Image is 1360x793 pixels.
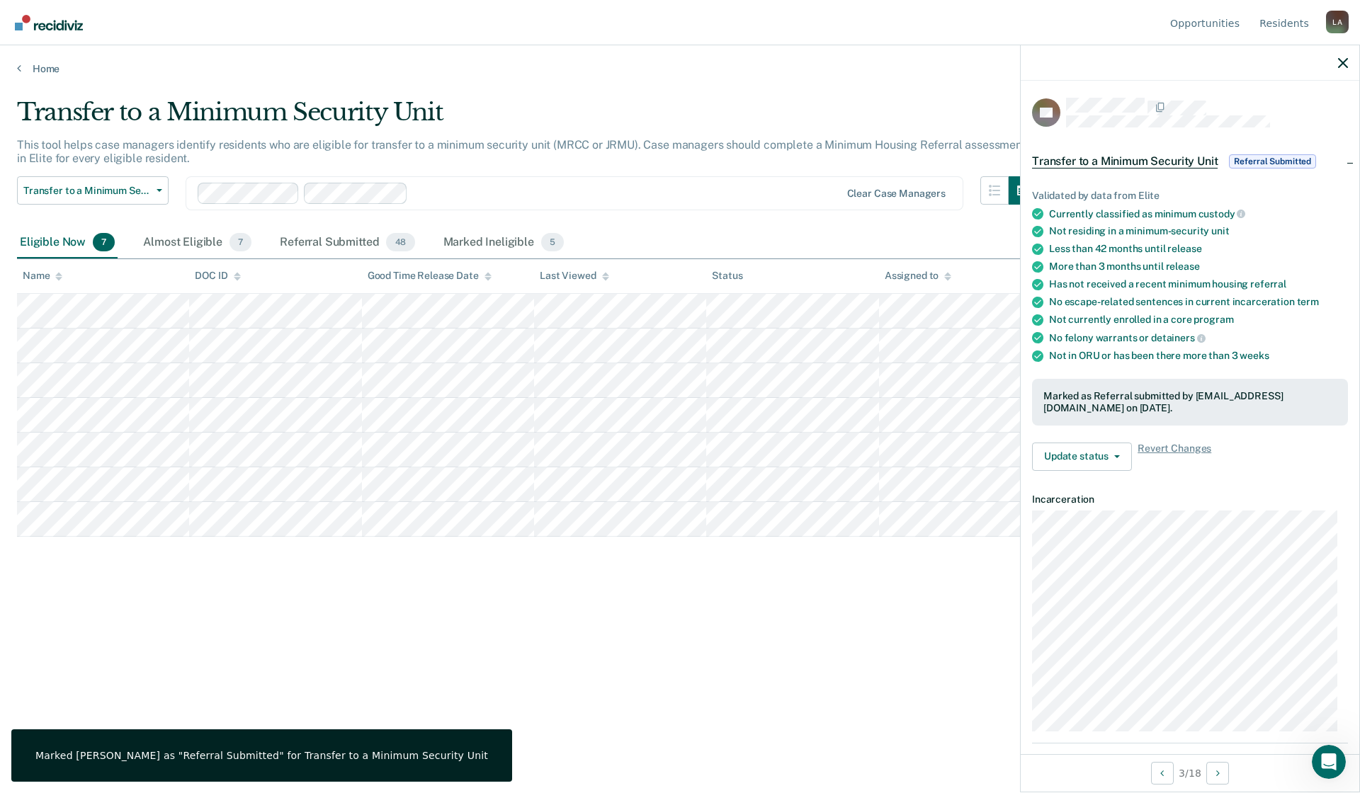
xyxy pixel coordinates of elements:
[1049,350,1348,362] div: Not in ORU or has been there more than 3
[1049,331,1348,344] div: No felony warrants or
[1021,754,1359,792] div: 3 / 18
[1032,494,1348,506] dt: Incarceration
[1240,350,1269,361] span: weeks
[1326,11,1349,33] button: Profile dropdown button
[541,233,564,251] span: 5
[1166,261,1200,272] span: release
[1049,296,1348,308] div: No escape-related sentences in current incarceration
[17,138,1026,165] p: This tool helps case managers identify residents who are eligible for transfer to a minimum secur...
[93,233,115,251] span: 7
[15,15,83,30] img: Recidiviz
[1043,390,1337,414] div: Marked as Referral submitted by [EMAIL_ADDRESS][DOMAIN_NAME] on [DATE].
[1167,243,1201,254] span: release
[17,227,118,258] div: Eligible Now
[1049,207,1348,220] div: Currently classified as minimum
[1049,261,1348,273] div: More than 3 months until
[23,270,62,282] div: Name
[23,185,151,197] span: Transfer to a Minimum Security Unit
[1250,278,1286,290] span: referral
[1326,11,1349,33] div: L A
[1049,314,1348,326] div: Not currently enrolled in a core
[195,270,240,282] div: DOC ID
[1049,278,1348,290] div: Has not received a recent minimum housing
[140,227,254,258] div: Almost Eligible
[1049,243,1348,255] div: Less than 42 months until
[540,270,608,282] div: Last Viewed
[1229,154,1316,169] span: Referral Submitted
[35,749,488,762] div: Marked [PERSON_NAME] as "Referral Submitted" for Transfer to a Minimum Security Unit
[1194,314,1233,325] span: program
[847,188,946,200] div: Clear case managers
[17,98,1037,138] div: Transfer to a Minimum Security Unit
[1151,332,1206,343] span: detainers
[1049,225,1348,237] div: Not residing in a minimum-security
[712,270,742,282] div: Status
[885,270,951,282] div: Assigned to
[1151,762,1174,785] button: Previous Opportunity
[17,62,1343,75] a: Home
[1021,139,1359,184] div: Transfer to a Minimum Security UnitReferral Submitted
[277,227,417,258] div: Referral Submitted
[1032,190,1348,202] div: Validated by data from Elite
[1297,296,1319,307] span: term
[1211,225,1229,236] span: unit
[1198,208,1246,219] span: custody
[1312,745,1346,779] iframe: Intercom live chat
[1032,154,1218,169] span: Transfer to a Minimum Security Unit
[441,227,567,258] div: Marked Ineligible
[229,233,251,251] span: 7
[1032,443,1132,471] button: Update status
[368,270,492,282] div: Good Time Release Date
[386,233,414,251] span: 48
[1138,443,1211,471] span: Revert Changes
[1206,762,1229,785] button: Next Opportunity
